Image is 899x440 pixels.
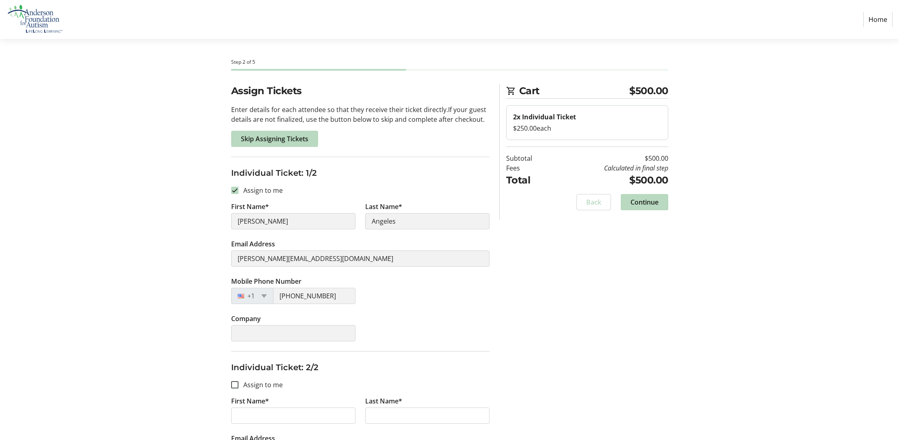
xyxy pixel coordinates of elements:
label: Assign to me [238,185,283,195]
label: Last Name* [365,202,402,211]
div: Step 2 of 5 [231,58,668,66]
td: $500.00 [553,173,668,188]
label: First Name* [231,202,269,211]
span: Back [586,197,601,207]
img: Anderson Foundation for Autism 's Logo [6,3,64,36]
td: Calculated in final step [553,163,668,173]
td: Total [506,173,553,188]
td: Fees [506,163,553,173]
span: Continue [630,197,659,207]
button: Continue [621,194,668,210]
p: Enter details for each attendee so that they receive their ticket directly. If your guest details... [231,105,490,124]
span: Skip Assigning Tickets [241,134,308,144]
td: $500.00 [553,153,668,163]
label: Assign to me [238,380,283,390]
a: Home [863,12,893,27]
button: Skip Assigning Tickets [231,131,318,147]
label: Company [231,314,261,324]
label: Email Address [231,239,275,249]
label: Last Name* [365,396,402,406]
h2: Assign Tickets [231,84,490,98]
label: Mobile Phone Number [231,276,301,286]
button: Back [576,194,611,210]
div: $250.00 each [513,123,661,133]
span: $500.00 [629,84,668,98]
h3: Individual Ticket: 2/2 [231,361,490,373]
h3: Individual Ticket: 1/2 [231,167,490,179]
td: Subtotal [506,153,553,163]
span: Cart [519,84,630,98]
strong: 2x Individual Ticket [513,112,576,121]
label: First Name* [231,396,269,406]
input: (201) 555-0123 [273,288,355,304]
